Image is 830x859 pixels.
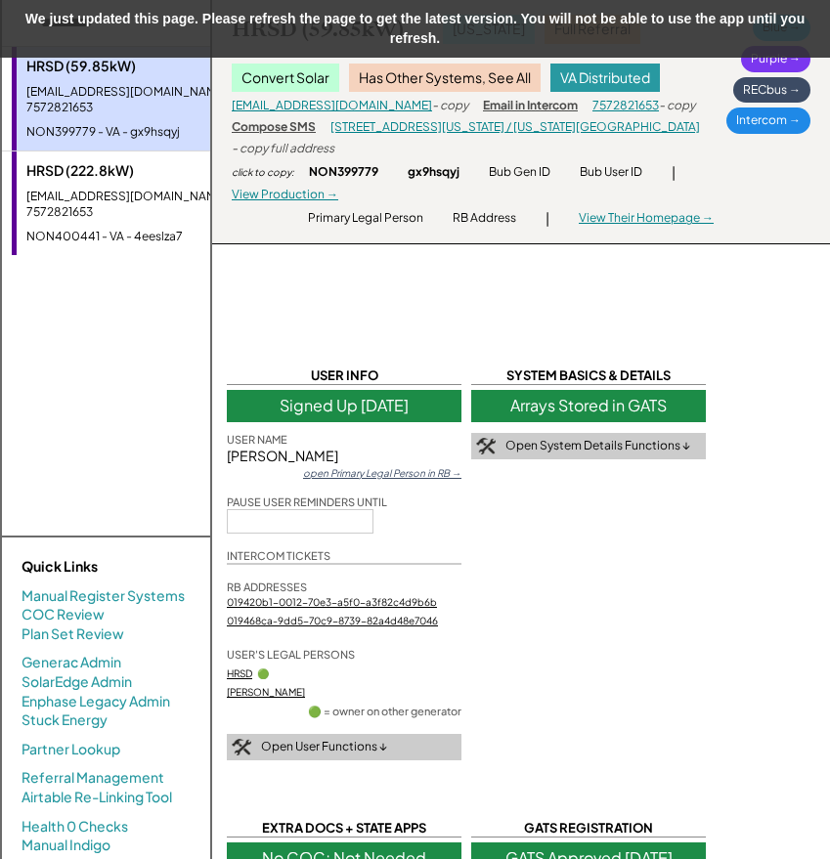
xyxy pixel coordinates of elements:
[733,77,810,104] div: RECbus →
[349,64,541,93] div: Has Other Systems, See All
[22,710,108,730] a: Stuck Energy
[227,686,305,698] a: [PERSON_NAME]
[26,189,264,222] div: [EMAIL_ADDRESS][DOMAIN_NAME] - 7572821653
[579,210,714,227] div: View Their Homepage →
[471,366,706,385] div: SYSTEM BASICS & DETAILS
[471,819,706,838] div: GATS REGISTRATION
[659,98,695,114] div: - copy
[483,98,578,114] div: Email in Intercom
[227,390,461,421] div: Signed Up [DATE]
[26,57,264,76] div: HRSD (59.85kW)
[580,164,642,181] div: Bub User ID
[308,704,461,718] div: 🟢 = owner on other generator
[546,209,549,229] div: |
[22,692,170,711] a: Enphase Legacy Admin
[227,596,437,608] a: 019420b1-0012-70e3-a5f0-a3f82c4d9b6b
[22,624,124,644] a: Plan Set Review
[22,740,120,759] a: Partner Lookup
[227,819,461,838] div: EXTRA DOCS + STATE APPS
[232,141,334,157] div: - copy full address
[592,98,659,112] a: 7572821653
[471,390,706,421] div: Arrays Stored in GATS
[22,653,121,672] a: Generac Admin
[227,494,387,509] div: PAUSE USER REMINDERS UNTIL
[309,164,378,181] div: NON399779
[453,210,516,227] div: RB Address
[408,164,459,181] div: gx9hsqyj
[505,438,690,454] div: Open System Details Functions ↓
[432,98,468,114] div: - copy
[741,46,810,72] div: Purple →
[22,836,110,855] a: Manual Indigo
[232,98,432,112] a: [EMAIL_ADDRESS][DOMAIN_NAME]
[26,84,264,117] div: [EMAIL_ADDRESS][DOMAIN_NAME] - 7572821653
[22,768,164,788] a: Referral Management
[26,229,264,245] div: NON400441 - VA - 4eeslza7
[227,447,461,466] div: [PERSON_NAME]
[22,672,132,692] a: SolarEdge Admin
[232,187,338,203] div: View Production →
[550,64,660,93] div: VA Distributed
[227,580,307,594] div: RB ADDRESSES
[303,466,461,480] div: open Primary Legal Person in RB →
[22,605,105,624] a: COC Review
[26,161,264,181] div: HRSD (222.8kW)
[227,615,438,626] a: 019468ca-9dd5-70c9-8739-82a4d48e7046
[261,739,387,755] div: Open User Functions ↓
[232,739,251,756] img: tool-icon.png
[476,438,496,455] img: tool-icon.png
[330,119,700,134] a: [STREET_ADDRESS][US_STATE] / [US_STATE][GEOGRAPHIC_DATA]
[26,124,264,141] div: NON399779 - VA - gx9hsqyj
[232,165,294,179] div: click to copy:
[308,210,423,227] div: Primary Legal Person
[257,666,269,680] div: 🟢
[232,64,339,93] div: Convert Solar
[227,366,461,385] div: USER INFO
[22,586,185,606] a: Manual Register Systems
[489,164,550,181] div: Bub Gen ID
[22,817,128,837] a: Health 0 Checks
[22,557,217,577] div: Quick Links
[227,667,252,679] a: HRSD
[227,432,287,447] div: USER NAME
[227,647,355,662] div: USER'S LEGAL PERSONS
[726,107,810,134] div: Intercom →
[227,548,330,563] div: INTERCOM TICKETS
[22,788,172,807] a: Airtable Re-Linking Tool
[232,119,316,136] div: Compose SMS
[672,163,676,183] div: |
